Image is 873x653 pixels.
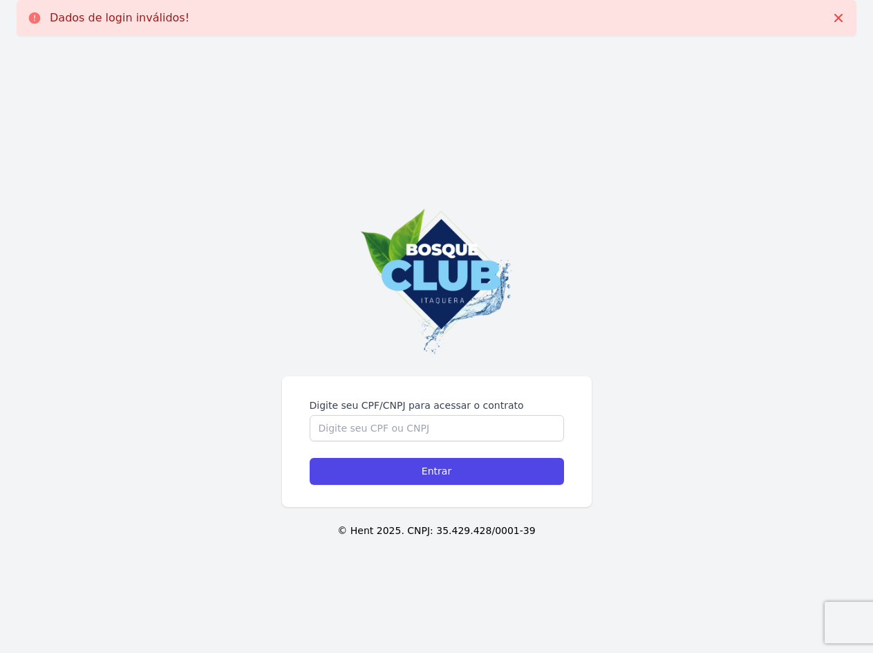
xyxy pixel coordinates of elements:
img: Logo_Bosque%20Club%20Itaquera-01%20(1).png [361,209,513,354]
p: Dados de login inválidos! [50,11,189,25]
input: Digite seu CPF ou CNPJ [310,415,564,441]
label: Digite seu CPF/CNPJ para acessar o contrato [310,398,564,412]
input: Entrar [310,458,564,485]
p: © Hent 2025. CNPJ: 35.429.428/0001-39 [22,524,851,538]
